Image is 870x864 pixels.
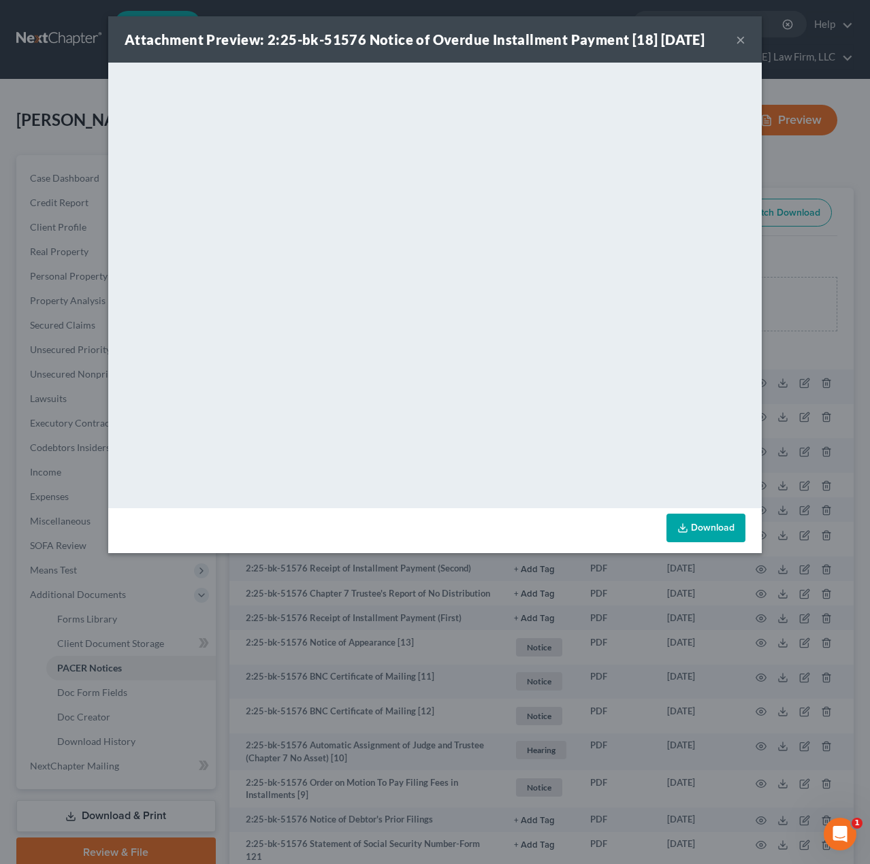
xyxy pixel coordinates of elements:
span: 1 [852,818,863,829]
iframe: <object ng-attr-data='[URL][DOMAIN_NAME]' type='application/pdf' width='100%' height='650px'></ob... [108,63,762,505]
strong: Attachment Preview: 2:25-bk-51576 Notice of Overdue Installment Payment [18] [DATE] [125,31,705,48]
button: × [736,31,745,48]
iframe: Intercom live chat [824,818,856,850]
a: Download [666,514,745,542]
